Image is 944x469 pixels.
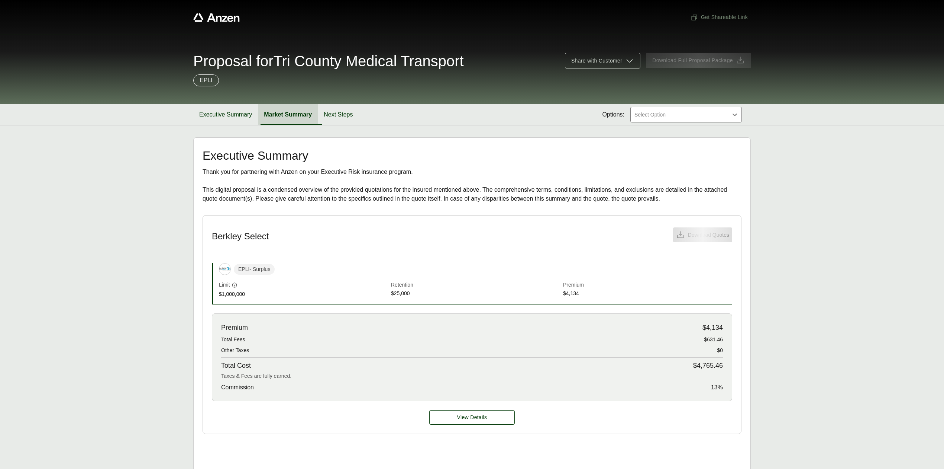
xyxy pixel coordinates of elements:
[391,281,560,290] span: Retention
[258,104,318,125] button: Market Summary
[652,57,733,64] span: Download Full Proposal Package
[221,347,249,354] span: Other Taxes
[234,264,275,275] span: EPLI - Surplus
[571,57,622,65] span: Share with Customer
[693,361,723,371] span: $4,765.46
[457,414,487,421] span: View Details
[219,290,388,298] span: $1,000,000
[688,10,751,24] button: Get Shareable Link
[221,383,254,392] span: Commission
[200,76,213,85] p: EPLI
[212,231,269,242] h3: Berkley Select
[691,13,748,21] span: Get Shareable Link
[391,290,560,298] span: $25,000
[429,410,515,425] button: View Details
[203,167,741,203] div: Thank you for partnering with Anzen on your Executive Risk insurance program. This digital propos...
[221,372,723,380] div: Taxes & Fees are fully earned.
[711,383,723,392] span: 13 %
[193,54,464,68] span: Proposal for Tri County Medical Transport
[565,53,640,68] button: Share with Customer
[219,281,230,289] span: Limit
[717,347,723,354] span: $0
[318,104,359,125] button: Next Steps
[702,323,723,333] span: $4,134
[602,110,624,119] span: Options:
[563,290,732,298] span: $4,134
[704,336,723,344] span: $631.46
[193,104,258,125] button: Executive Summary
[193,13,240,22] a: Anzen website
[221,336,245,344] span: Total Fees
[429,410,515,425] a: Berkley Select details
[221,361,251,371] span: Total Cost
[563,281,732,290] span: Premium
[221,323,248,333] span: Premium
[219,264,230,275] img: Berkley Select
[203,150,741,162] h2: Executive Summary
